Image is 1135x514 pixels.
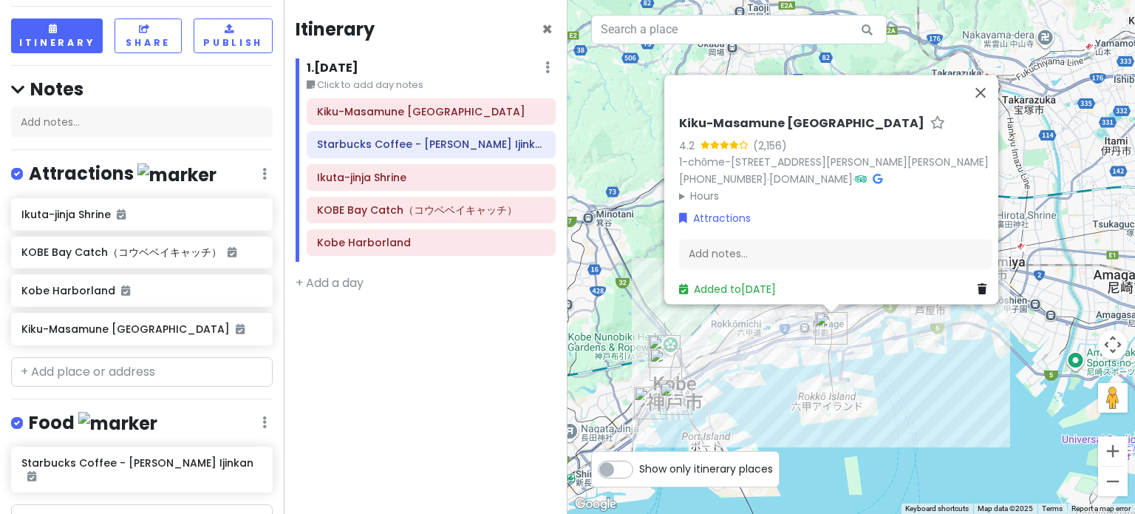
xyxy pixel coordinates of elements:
[21,246,262,259] h6: KOBE Bay Catch（コウベベイキャッチ）
[542,17,553,41] span: Close itinerary
[679,138,701,154] div: 4.2
[317,171,545,184] h6: Ikuta-jinja Shrine
[769,172,853,186] a: [DOMAIN_NAME]
[11,357,273,387] input: + Add place or address
[137,163,217,186] img: marker
[11,106,273,138] div: Add notes...
[679,282,776,297] a: Added to[DATE]
[634,387,667,419] div: Kobe Harborland
[679,239,992,270] div: Add notes...
[905,504,969,514] button: Keyboard shortcuts
[307,61,358,76] h6: 1 . [DATE]
[317,138,545,151] h6: Starbucks Coffee - Kobe Kitano Ijinkan
[855,174,867,184] i: Tripadvisor
[679,116,924,132] h6: Kiku-Masamune [GEOGRAPHIC_DATA]
[296,18,375,41] h4: Itinerary
[236,324,245,334] i: Added to itinerary
[571,495,620,514] a: Open this area in Google Maps (opens a new window)
[1042,504,1063,513] a: Terms
[115,18,182,53] button: Share
[21,322,262,336] h6: Kiku-Masamune [GEOGRAPHIC_DATA]
[21,456,262,483] h6: Starbucks Coffee - [PERSON_NAME] Ijinkan
[930,116,945,132] a: Star place
[815,312,848,345] div: Kiku-Masamune Sake Brewery Museum
[591,15,887,44] input: Search a place
[650,348,682,381] div: Ikuta-jinja Shrine
[963,75,998,110] button: Close
[679,155,989,169] a: 1-chōme-[STREET_ADDRESS][PERSON_NAME][PERSON_NAME]
[11,18,103,53] button: Itinerary
[1071,504,1131,513] a: Report a map error
[317,236,545,249] h6: Kobe Harborland
[29,411,157,436] h4: Food
[228,247,236,257] i: Added to itinerary
[679,210,751,226] a: Attractions
[317,105,545,118] h6: Kiku-Masamune Sake Brewery Museum
[11,78,273,101] h4: Notes
[27,471,36,481] i: Added to itinerary
[571,495,620,514] img: Google
[1098,436,1128,466] button: Zoom in
[639,461,773,477] span: Show only itinerary places
[21,208,262,221] h6: Ikuta-jinja Shrine
[317,203,545,217] h6: KOBE Bay Catch（コウベベイキャッチ）
[1098,383,1128,413] button: Drag Pegman onto the map to open Street View
[978,281,992,297] a: Delete place
[873,174,882,184] i: Google Maps
[296,274,364,291] a: + Add a day
[1098,467,1128,496] button: Zoom out
[78,412,157,435] img: marker
[121,285,130,296] i: Added to itinerary
[978,504,1033,513] span: Map data ©2025
[679,188,992,204] summary: Hours
[194,18,273,53] button: Publish
[648,335,681,368] div: Starbucks Coffee - Kobe Kitano Ijinkan
[542,21,553,38] button: Close
[753,138,787,154] div: (2,156)
[21,284,262,297] h6: Kobe Harborland
[660,382,692,415] div: KOBE Bay Catch（コウベベイキャッチ）
[679,116,992,204] div: · ·
[307,78,556,92] small: Click to add day notes
[1098,330,1128,359] button: Map camera controls
[117,209,126,220] i: Added to itinerary
[29,162,217,186] h4: Attractions
[679,172,767,186] a: [PHONE_NUMBER]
